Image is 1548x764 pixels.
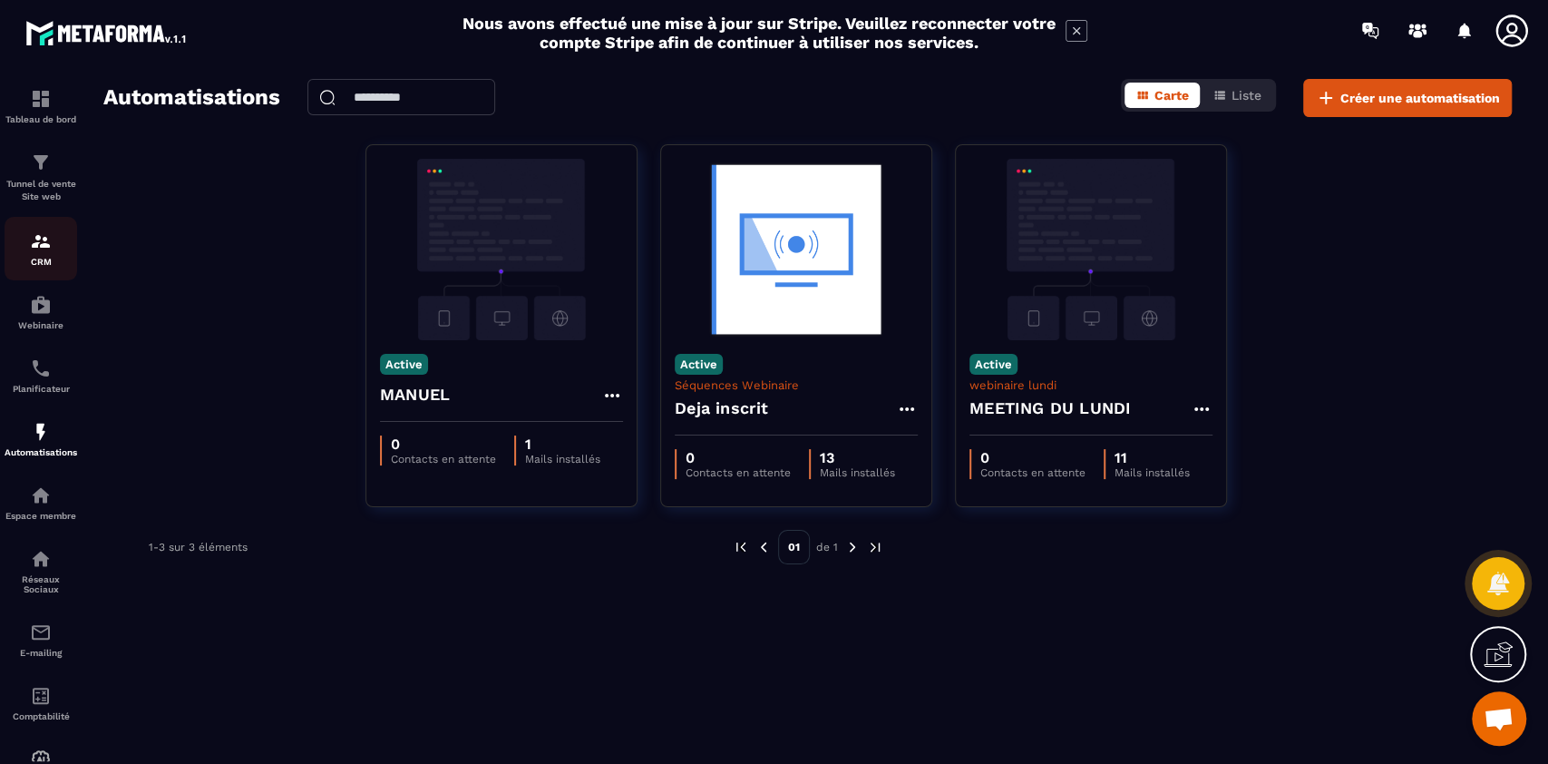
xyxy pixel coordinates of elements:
h4: MANUEL [380,382,450,407]
p: Contacts en attente [980,466,1086,479]
p: Mails installés [525,453,600,465]
img: accountant [30,685,52,707]
img: next [867,539,883,555]
a: schedulerschedulerPlanificateur [5,344,77,407]
p: webinaire lundi [969,378,1212,392]
p: Automatisations [5,447,77,457]
span: Créer une automatisation [1340,89,1500,107]
p: 0 [980,449,1086,466]
h4: MEETING DU LUNDI [969,396,1131,421]
span: Carte [1154,88,1189,103]
a: formationformationTableau de bord [5,74,77,138]
img: automation-background [969,159,1212,340]
img: social-network [30,548,52,570]
p: CRM [5,257,77,267]
a: social-networksocial-networkRéseaux Sociaux [5,534,77,608]
p: 0 [391,436,496,453]
p: 0 [686,449,791,466]
img: automation-background [380,159,623,340]
p: Active [675,354,723,375]
a: automationsautomationsWebinaire [5,280,77,344]
span: Liste [1232,88,1261,103]
img: logo [25,16,189,49]
p: Séquences Webinaire [675,378,918,392]
img: automation-background [675,159,918,340]
p: Contacts en attente [391,453,496,465]
p: E-mailing [5,648,77,658]
a: automationsautomationsEspace membre [5,471,77,534]
a: formationformationTunnel de vente Site web [5,138,77,217]
button: Liste [1202,83,1272,108]
img: automations [30,294,52,316]
p: Comptabilité [5,711,77,721]
a: emailemailE-mailing [5,608,77,671]
p: Contacts en attente [686,466,791,479]
a: formationformationCRM [5,217,77,280]
img: scheduler [30,358,52,379]
p: de 1 [816,540,838,554]
p: 13 [820,449,895,466]
img: next [844,539,861,555]
p: 1-3 sur 3 éléments [149,541,248,553]
p: Tunnel de vente Site web [5,178,77,203]
button: Créer une automatisation [1303,79,1512,117]
h2: Automatisations [103,79,280,117]
img: prev [733,539,749,555]
p: 11 [1115,449,1190,466]
img: prev [755,539,772,555]
img: formation [30,152,52,173]
p: Réseaux Sociaux [5,574,77,594]
a: automationsautomationsAutomatisations [5,407,77,471]
p: Webinaire [5,320,77,330]
img: formation [30,230,52,252]
button: Carte [1124,83,1200,108]
p: 1 [525,436,600,453]
img: email [30,622,52,643]
p: Mails installés [1115,466,1190,479]
p: Active [969,354,1017,375]
p: Planificateur [5,384,77,394]
h2: Nous avons effectué une mise à jour sur Stripe. Veuillez reconnecter votre compte Stripe afin de ... [462,14,1056,52]
img: automations [30,485,52,506]
a: accountantaccountantComptabilité [5,671,77,735]
p: Active [380,354,428,375]
div: Ouvrir le chat [1472,691,1526,746]
img: automations [30,421,52,443]
h4: Deja inscrit [675,396,768,421]
p: Tableau de bord [5,114,77,124]
p: Espace membre [5,511,77,521]
p: 01 [778,530,810,564]
img: formation [30,88,52,110]
p: Mails installés [820,466,895,479]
